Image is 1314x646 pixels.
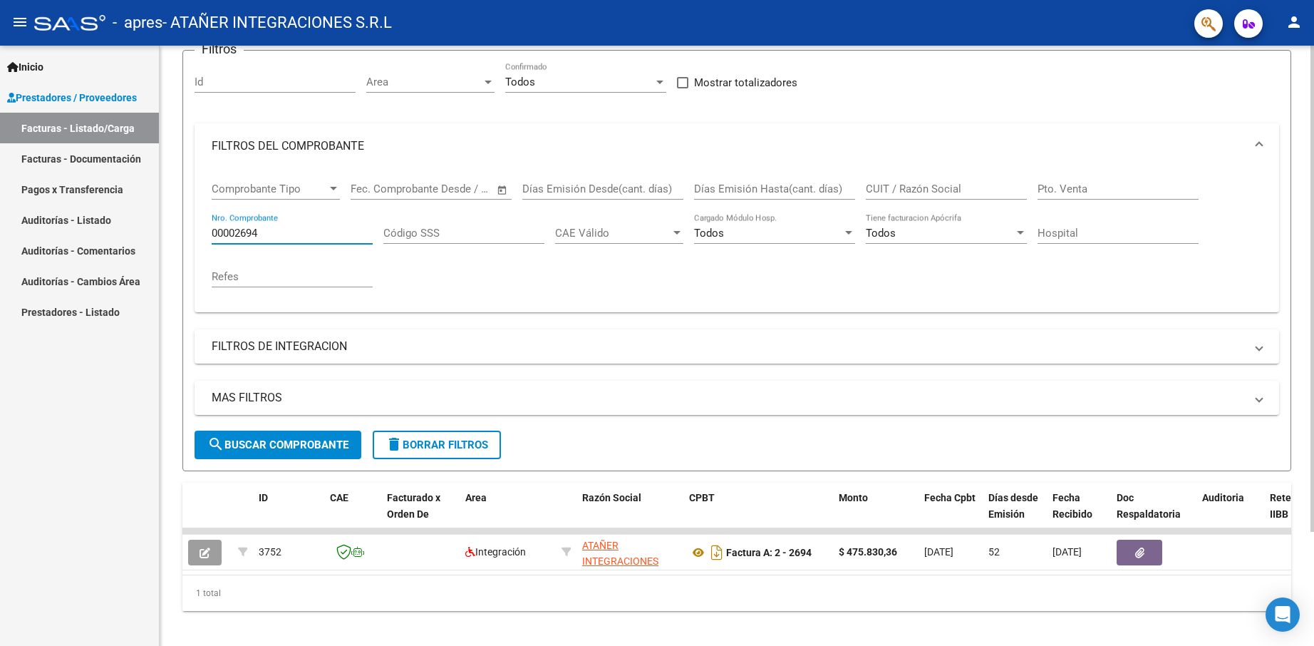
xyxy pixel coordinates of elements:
[351,183,408,195] input: Fecha inicio
[195,169,1279,312] div: FILTROS DEL COMPROBANTE
[694,227,724,240] span: Todos
[195,381,1279,415] mat-expansion-panel-header: MAS FILTROS
[207,439,348,451] span: Buscar Comprobante
[7,59,43,75] span: Inicio
[1266,598,1300,632] div: Open Intercom Messenger
[1052,546,1082,558] span: [DATE]
[1196,483,1264,545] datatable-header-cell: Auditoria
[460,483,556,545] datatable-header-cell: Area
[330,492,348,503] span: CAE
[1285,14,1303,31] mat-icon: person
[708,541,726,564] i: Descargar documento
[195,329,1279,364] mat-expansion-panel-header: FILTROS DE INTEGRACION
[866,227,896,240] span: Todos
[387,492,440,520] span: Facturado x Orden De
[1111,483,1196,545] datatable-header-cell: Doc Respaldatoria
[988,546,1000,558] span: 52
[212,390,1245,406] mat-panel-title: MAS FILTROS
[366,76,482,88] span: Area
[11,14,29,31] mat-icon: menu
[576,483,683,545] datatable-header-cell: Razón Social
[839,546,897,558] strong: $ 475.830,36
[465,492,487,503] span: Area
[1202,492,1244,503] span: Auditoria
[505,76,535,88] span: Todos
[1052,492,1092,520] span: Fecha Recibido
[495,182,511,198] button: Open calendar
[381,483,460,545] datatable-header-cell: Facturado x Orden De
[555,227,671,240] span: CAE Válido
[1117,492,1181,520] span: Doc Respaldatoria
[465,546,526,558] span: Integración
[259,492,268,503] span: ID
[207,436,224,453] mat-icon: search
[582,538,678,568] div: 30716229978
[919,483,983,545] datatable-header-cell: Fecha Cpbt
[839,492,868,503] span: Monto
[7,90,137,106] span: Prestadores / Proveedores
[988,492,1038,520] span: Días desde Emisión
[324,483,381,545] datatable-header-cell: CAE
[162,7,392,39] span: - ATAÑER INTEGRACIONES S.R.L
[195,431,361,459] button: Buscar Comprobante
[421,183,490,195] input: Fecha fin
[582,540,658,584] span: ATAÑER INTEGRACIONES S.R.L
[253,483,324,545] datatable-header-cell: ID
[833,483,919,545] datatable-header-cell: Monto
[212,339,1245,354] mat-panel-title: FILTROS DE INTEGRACION
[924,546,953,558] span: [DATE]
[212,138,1245,154] mat-panel-title: FILTROS DEL COMPROBANTE
[694,74,797,91] span: Mostrar totalizadores
[195,39,244,59] h3: Filtros
[113,7,162,39] span: - apres
[373,431,501,459] button: Borrar Filtros
[983,483,1047,545] datatable-header-cell: Días desde Emisión
[924,492,976,503] span: Fecha Cpbt
[386,439,488,451] span: Borrar Filtros
[182,575,1291,611] div: 1 total
[259,546,281,558] span: 3752
[212,183,327,195] span: Comprobante Tipo
[689,492,715,503] span: CPBT
[386,436,403,453] mat-icon: delete
[683,483,833,545] datatable-header-cell: CPBT
[726,547,812,558] strong: Factura A: 2 - 2694
[1047,483,1111,545] datatable-header-cell: Fecha Recibido
[195,123,1279,169] mat-expansion-panel-header: FILTROS DEL COMPROBANTE
[582,492,641,503] span: Razón Social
